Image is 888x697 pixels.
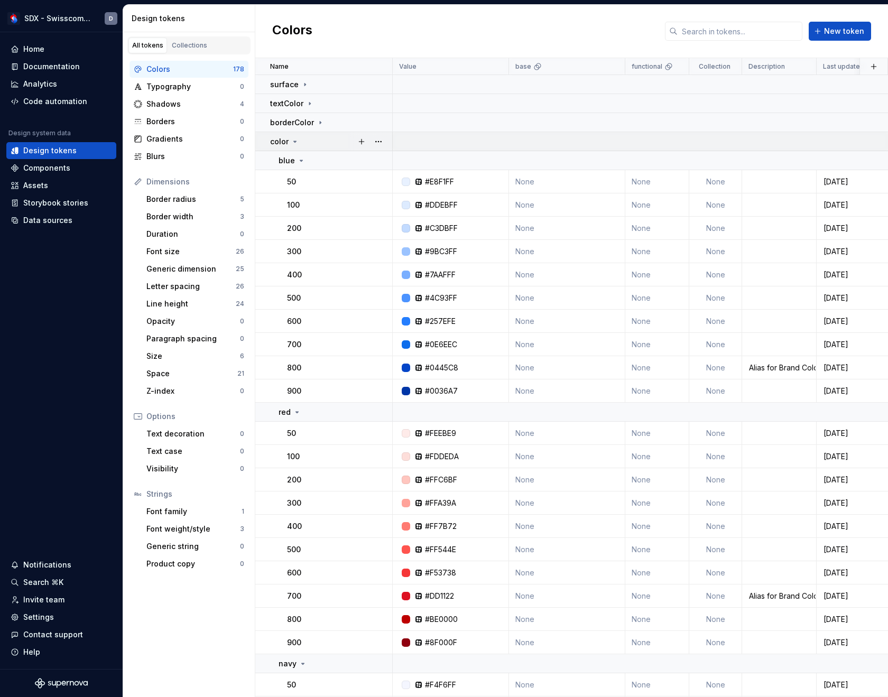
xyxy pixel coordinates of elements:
div: Options [146,411,244,422]
div: D [109,14,113,23]
div: 0 [240,135,244,143]
p: 900 [287,386,301,396]
button: Search ⌘K [6,574,116,591]
p: Collection [699,62,730,71]
p: 400 [287,521,302,532]
p: navy [279,658,297,669]
a: Font family1 [142,503,248,520]
a: Storybook stories [6,194,116,211]
p: 500 [287,293,301,303]
a: Supernova Logo [35,678,88,689]
td: None [509,217,625,240]
a: Borders0 [129,113,248,130]
a: Design tokens [6,142,116,159]
div: Paragraph spacing [146,333,240,344]
p: Description [748,62,785,71]
div: Components [23,163,70,173]
div: 0 [240,542,244,551]
p: 600 [287,568,301,578]
td: None [509,445,625,468]
div: 0 [240,560,244,568]
p: Last updated [823,62,864,71]
td: None [625,263,689,286]
a: Assets [6,177,116,194]
div: 3 [240,212,244,221]
td: None [509,310,625,333]
div: #9BC3FF [425,246,457,257]
img: fc0ed557-73b3-4f8f-bd58-0c7fdd7a87c5.png [7,12,20,25]
td: None [509,491,625,515]
div: Line height [146,299,236,309]
div: 0 [240,334,244,343]
div: Design tokens [132,13,251,24]
td: None [625,310,689,333]
td: None [509,608,625,631]
a: Text case0 [142,443,248,460]
div: #0E6EEC [425,339,457,350]
div: #7AAFFF [425,269,456,280]
td: None [689,356,742,379]
td: None [625,356,689,379]
a: Colors178 [129,61,248,78]
p: borderColor [270,117,314,128]
div: Dimensions [146,176,244,187]
td: None [689,631,742,654]
div: 26 [236,247,244,256]
div: #4C93FF [425,293,457,303]
div: 0 [240,317,244,326]
a: Home [6,41,116,58]
td: None [509,356,625,379]
td: None [509,561,625,584]
h2: Colors [272,22,312,41]
a: Size6 [142,348,248,365]
div: Collections [172,41,207,50]
a: Gradients0 [129,131,248,147]
td: None [509,673,625,696]
div: Product copy [146,559,240,569]
a: Shadows4 [129,96,248,113]
td: None [625,170,689,193]
a: Border width3 [142,208,248,225]
div: #C3DBFF [425,223,458,234]
p: color [270,136,289,147]
button: New token [809,22,871,41]
td: None [689,193,742,217]
div: Notifications [23,560,71,570]
td: None [509,263,625,286]
div: Size [146,351,240,361]
td: None [509,379,625,403]
div: Design tokens [23,145,77,156]
div: Opacity [146,316,240,327]
div: Font family [146,506,242,517]
div: All tokens [132,41,163,50]
div: 4 [240,100,244,108]
div: 0 [240,152,244,161]
div: 5 [240,195,244,203]
td: None [625,491,689,515]
td: None [689,673,742,696]
td: None [689,608,742,631]
p: 700 [287,591,301,601]
p: 900 [287,637,301,648]
td: None [625,217,689,240]
a: Letter spacing26 [142,278,248,295]
p: 400 [287,269,302,280]
td: None [509,286,625,310]
p: 600 [287,316,301,327]
a: Border radius5 [142,191,248,208]
a: Font weight/style3 [142,521,248,537]
div: #0036A7 [425,386,458,396]
div: 0 [240,387,244,395]
td: None [625,584,689,608]
td: None [625,422,689,445]
div: Code automation [23,96,87,107]
p: 300 [287,246,301,257]
td: None [689,491,742,515]
div: Generic string [146,541,240,552]
div: Help [23,647,40,657]
td: None [509,333,625,356]
p: red [279,407,291,417]
div: 26 [236,282,244,291]
div: 0 [240,230,244,238]
td: None [509,468,625,491]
